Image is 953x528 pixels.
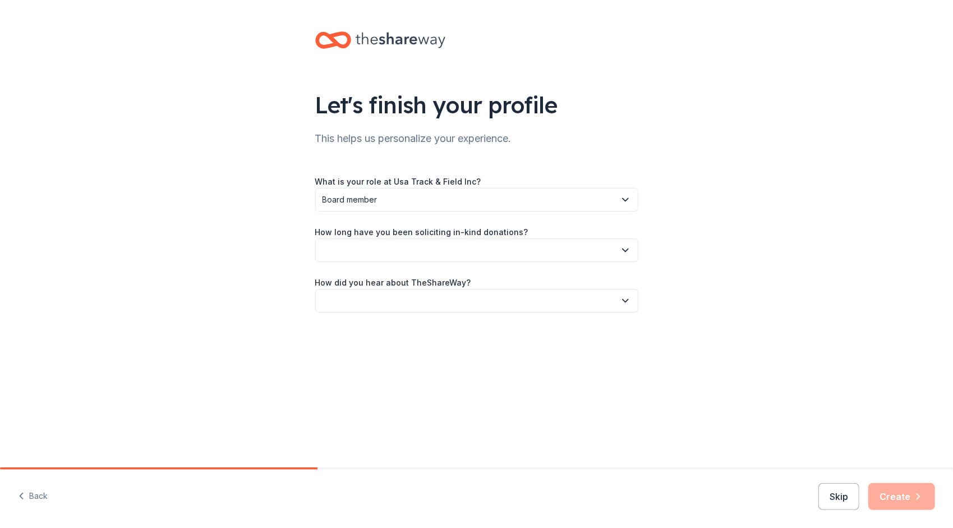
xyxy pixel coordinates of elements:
div: Let's finish your profile [315,89,638,121]
div: This helps us personalize your experience. [315,130,638,148]
label: How did you hear about TheShareWay? [315,277,471,288]
button: Skip [818,483,859,510]
button: Board member [315,188,638,212]
button: Back [18,485,48,508]
label: What is your role at Usa Track & Field Inc? [315,176,481,187]
label: How long have you been soliciting in-kind donations? [315,227,528,238]
span: Board member [323,193,615,206]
